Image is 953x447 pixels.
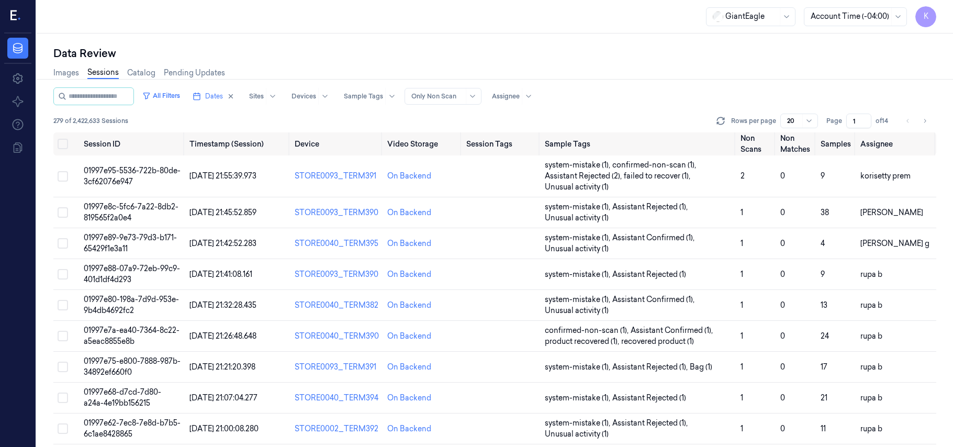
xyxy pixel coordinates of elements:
span: 01997e8c-5fc6-7a22-8db2-819565f2a0e4 [84,202,178,222]
span: 01997e89-9e73-79d3-b171-65429f1e3a11 [84,233,177,253]
button: Select row [58,331,68,341]
button: Select all [58,139,68,149]
button: Select row [58,269,68,280]
span: Unusual activity (1) [545,213,609,223]
span: Assistant Confirmed (1) , [612,294,697,305]
span: 0 [780,424,785,433]
span: Bag (1) [690,362,712,373]
a: Images [53,68,79,79]
span: 0 [780,393,785,403]
span: 1 [741,300,743,310]
th: Timestamp (Session) [185,132,290,155]
span: 1 [741,393,743,403]
span: [DATE] 21:41:08.161 [189,270,252,279]
button: Select row [58,393,68,403]
span: 1 [741,239,743,248]
span: Dates [205,92,223,101]
span: Unusual activity (1) [545,429,609,440]
span: Assistant Rejected (1) , [612,418,690,429]
span: Unusual activity (1) [545,243,609,254]
span: [DATE] 21:07:04.277 [189,393,257,403]
div: On Backend [387,207,431,218]
button: K [915,6,936,27]
div: On Backend [387,362,431,373]
div: STORE0002_TERM392 [295,423,379,434]
span: Assistant Rejected (1) [612,393,686,404]
span: recovered product (1) [621,336,694,347]
div: STORE0093_TERM390 [295,207,379,218]
button: Go to next page [917,114,932,128]
span: 17 [821,362,827,372]
span: 24 [821,331,829,341]
span: [DATE] 21:55:39.973 [189,171,256,181]
button: Dates [188,88,239,105]
span: system-mistake (1) , [545,269,612,280]
th: Sample Tags [541,132,736,155]
span: 0 [780,300,785,310]
a: Sessions [87,67,119,79]
th: Session ID [80,132,185,155]
span: 0 [780,362,785,372]
span: failed to recover (1) , [624,171,692,182]
div: STORE0093_TERM390 [295,269,379,280]
span: 01997e68-d7cd-7d80-a24a-4e19bb156215 [84,387,161,408]
th: Non Matches [776,132,816,155]
span: [DATE] 21:45:52.859 [189,208,256,217]
div: On Backend [387,300,431,311]
span: system-mistake (1) , [545,202,612,213]
span: Assistant Rejected (2) , [545,171,624,182]
span: 01997e75-e800-7888-987b-34892ef660f0 [84,356,181,377]
span: 0 [780,239,785,248]
p: Rows per page [731,116,776,126]
span: rupa b [860,300,882,310]
span: 1 [741,208,743,217]
div: STORE0040_TERM395 [295,238,379,249]
span: system-mistake (1) , [545,418,612,429]
span: Assistant Rejected (1) , [612,202,690,213]
div: On Backend [387,171,431,182]
span: [DATE] 21:21:20.398 [189,362,255,372]
span: Assistant Rejected (1) , [612,362,690,373]
span: system-mistake (1) , [545,294,612,305]
span: 0 [780,171,785,181]
div: STORE0093_TERM391 [295,171,379,182]
span: 13 [821,300,827,310]
span: 1 [741,331,743,341]
span: 1 [741,270,743,279]
button: Select row [58,300,68,310]
th: Device [290,132,383,155]
button: Select row [58,362,68,372]
span: Assistant Rejected (1) [612,269,686,280]
span: confirmed-non-scan (1) , [612,160,698,171]
th: Video Storage [383,132,462,155]
span: 9 [821,171,825,181]
button: Select row [58,171,68,182]
a: Pending Updates [164,68,225,79]
span: 9 [821,270,825,279]
span: Assistant Confirmed (1) , [612,232,697,243]
span: korisetty prem [860,171,911,181]
div: STORE0040_TERM390 [295,331,379,342]
span: [DATE] 21:32:28.435 [189,300,256,310]
span: 01997e62-7ec8-7e8d-b7b5-6c1ae8428865 [84,418,181,439]
div: On Backend [387,393,431,404]
span: rupa b [860,331,882,341]
nav: pagination [901,114,932,128]
span: 01997e80-198a-7d9d-953e-9b4db4692fc2 [84,295,179,315]
span: 4 [821,239,825,248]
div: STORE0093_TERM391 [295,362,379,373]
button: Select row [58,207,68,218]
span: 279 of 2,422,633 Sessions [53,116,128,126]
div: STORE0040_TERM382 [295,300,379,311]
span: system-mistake (1) , [545,160,612,171]
a: Catalog [127,68,155,79]
span: Page [826,116,842,126]
div: Data Review [53,46,936,61]
div: On Backend [387,269,431,280]
span: rupa b [860,270,882,279]
span: 2 [741,171,745,181]
span: system-mistake (1) , [545,232,612,243]
div: On Backend [387,423,431,434]
span: 0 [780,208,785,217]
